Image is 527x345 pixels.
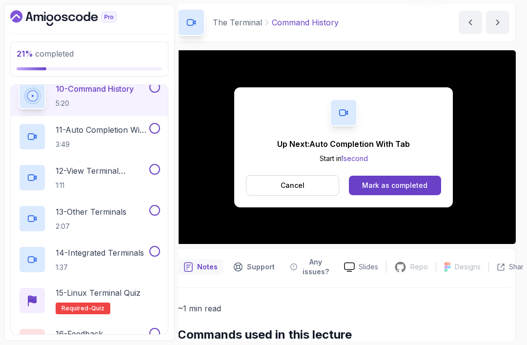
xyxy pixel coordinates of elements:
div: Mark as completed [362,181,427,190]
p: Up Next: Auto Completion With Tab [277,138,410,150]
p: 2:07 [56,222,126,231]
button: 11-Auto Completion With Tab3:49 [19,123,160,150]
span: 21 % [17,49,33,59]
p: Support [247,262,275,272]
button: 12-View Terminal Keyboard Shortcuts1:11 [19,164,160,191]
p: 1:37 [56,263,144,272]
p: 14 - Integrated Terminals [56,247,144,259]
p: ~1 min read [178,302,509,315]
button: 13-Other Terminals2:07 [19,205,160,232]
p: 16 - Feedback [56,328,103,340]
button: previous content [459,11,482,34]
p: Repo [410,262,428,272]
p: Any issues? [301,257,330,277]
span: quiz [91,304,104,312]
p: 10 - Command History [56,83,134,95]
span: Required- [61,304,91,312]
p: The Terminal [213,17,262,28]
p: Designs [455,262,481,272]
button: Cancel [246,175,339,196]
p: Command History [272,17,339,28]
button: notes button [178,254,223,280]
a: Slides [336,262,386,272]
p: Cancel [281,181,304,190]
button: Feedback button [284,254,336,280]
p: Start in [277,154,410,163]
button: 10-Command History5:20 [19,82,160,109]
p: Notes [197,262,218,272]
span: completed [17,49,74,59]
span: 1 second [341,154,368,162]
button: Support button [227,254,281,280]
p: 3:49 [56,140,147,149]
button: 14-Integrated Terminals1:37 [19,246,160,273]
a: Dashboard [10,10,139,26]
button: 15-Linux Terminal QuizRequired-quiz [19,287,160,314]
p: 13 - Other Terminals [56,206,126,218]
p: 5:20 [56,99,134,108]
p: 11 - Auto Completion With Tab [56,124,147,136]
button: Mark as completed [349,176,441,195]
p: 15 - Linux Terminal Quiz [56,287,141,299]
h2: Commands used in this lecture [178,327,509,343]
p: 12 - View Terminal Keyboard Shortcuts [56,165,147,177]
p: Slides [359,262,378,272]
button: next content [486,11,509,34]
p: 1:11 [56,181,147,190]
